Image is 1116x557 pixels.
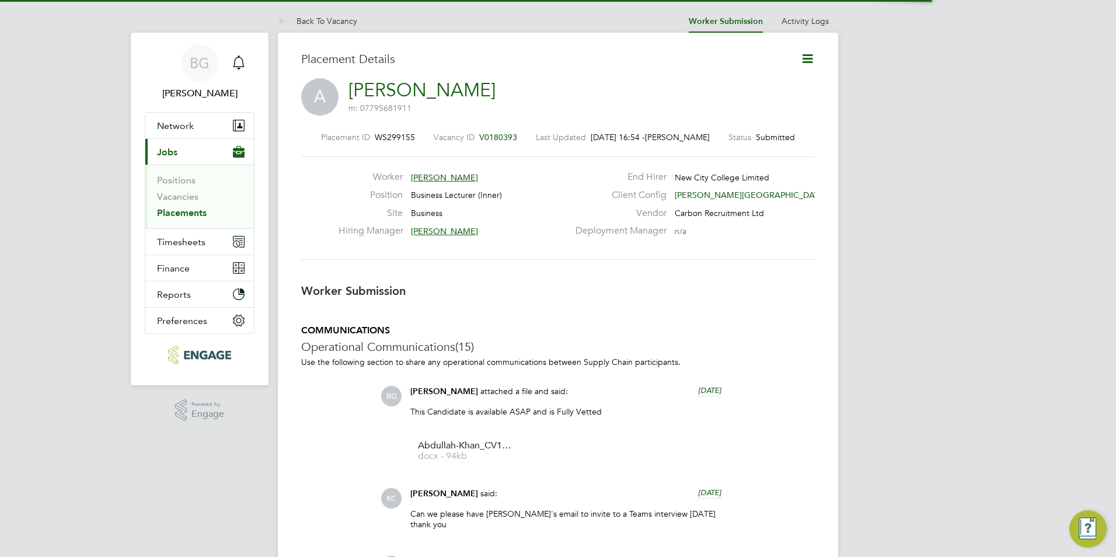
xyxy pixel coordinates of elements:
[145,308,254,333] button: Preferences
[569,207,667,220] label: Vendor
[675,208,764,218] span: Carbon Recruitment Ltd
[145,229,254,255] button: Timesheets
[145,113,254,138] button: Network
[782,16,829,26] a: Activity Logs
[410,489,478,499] span: [PERSON_NAME]
[145,255,254,281] button: Finance
[381,386,402,406] span: BG
[698,385,721,395] span: [DATE]
[411,226,478,236] span: [PERSON_NAME]
[145,139,254,165] button: Jobs
[1069,510,1107,548] button: Engage Resource Center
[168,346,231,364] img: carbonrecruitment-logo-retina.png
[411,190,502,200] span: Business Lecturer (Inner)
[410,509,721,530] p: Can we please have [PERSON_NAME]'s email to invite to a Teams interview [DATE] thank you
[339,189,403,201] label: Position
[480,386,568,396] span: attached a file and said:
[339,207,403,220] label: Site
[479,132,517,142] span: V0180393
[569,189,667,201] label: Client Config
[301,325,815,337] h5: COMMUNICATIONS
[191,399,224,409] span: Powered by
[536,132,586,142] label: Last Updated
[157,175,196,186] a: Positions
[410,406,721,417] p: This Candidate is available ASAP and is Fully Vetted
[157,236,205,248] span: Timesheets
[569,171,667,183] label: End Hirer
[301,284,406,298] b: Worker Submission
[301,51,783,67] h3: Placement Details
[190,55,210,71] span: BG
[728,132,751,142] label: Status
[418,452,511,461] span: docx - 94kb
[301,357,815,367] p: Use the following section to share any operational communications between Supply Chain participants.
[381,488,402,509] span: KC
[698,488,721,497] span: [DATE]
[145,165,254,228] div: Jobs
[756,132,795,142] span: Submitted
[348,103,411,113] span: m: 07795681911
[591,132,645,142] span: [DATE] 16:54 -
[301,78,339,116] span: A
[675,172,769,183] span: New City College Limited
[339,225,403,237] label: Hiring Manager
[145,44,254,100] a: BG[PERSON_NAME]
[157,289,191,300] span: Reports
[321,132,370,142] label: Placement ID
[157,120,194,131] span: Network
[191,409,224,419] span: Engage
[348,79,496,102] a: [PERSON_NAME]
[411,172,478,183] span: [PERSON_NAME]
[157,263,190,274] span: Finance
[145,346,254,364] a: Go to home page
[157,147,177,158] span: Jobs
[645,132,710,142] span: [PERSON_NAME]
[175,399,225,422] a: Powered byEngage
[157,315,207,326] span: Preferences
[689,16,763,26] a: Worker Submission
[480,488,497,499] span: said:
[157,207,207,218] a: Placements
[675,190,826,200] span: [PERSON_NAME][GEOGRAPHIC_DATA]
[131,33,268,385] nav: Main navigation
[145,86,254,100] span: Becky Green
[339,171,403,183] label: Worker
[278,16,357,26] a: Back To Vacancy
[301,339,815,354] h3: Operational Communications
[455,339,474,354] span: (15)
[418,441,511,450] span: Abdullah-Khan_CV111
[145,281,254,307] button: Reports
[675,226,686,236] span: n/a
[434,132,475,142] label: Vacancy ID
[418,441,511,461] a: Abdullah-Khan_CV111 docx - 94kb
[410,387,478,396] span: [PERSON_NAME]
[375,132,415,142] span: WS299155
[301,322,815,337] h3: Availability
[569,225,667,237] label: Deployment Manager
[157,191,198,202] a: Vacancies
[411,208,442,218] span: Business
